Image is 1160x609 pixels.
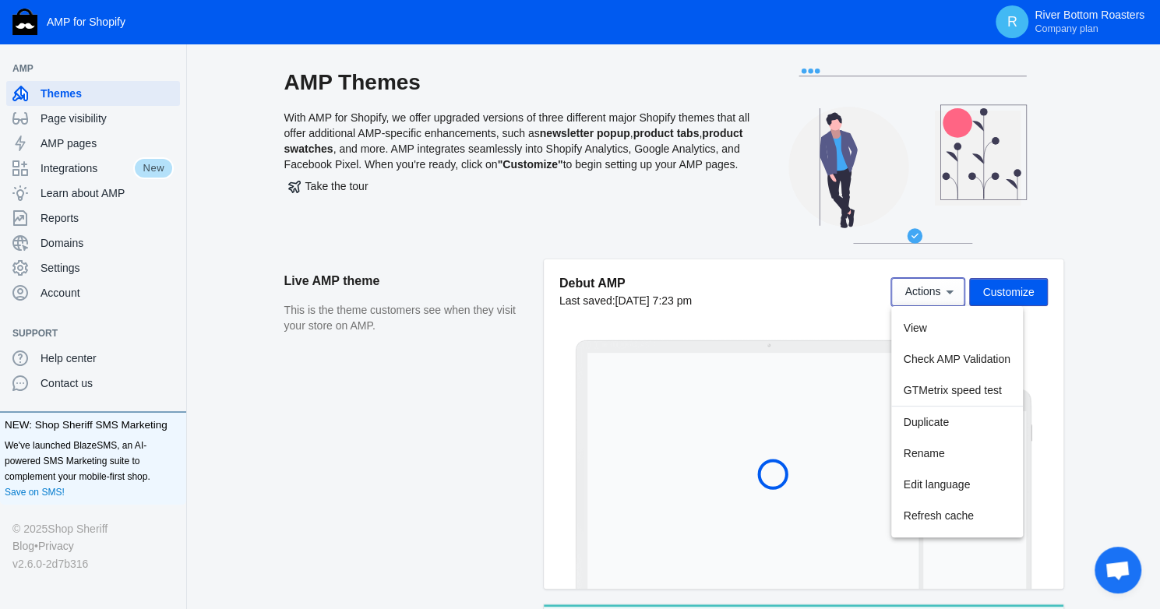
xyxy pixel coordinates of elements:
span: GTMetrix speed test [904,384,1002,396]
div: Open chat [1095,547,1141,593]
span: View [904,322,927,334]
span: Rename [904,447,945,459]
span: Edit language [904,478,971,491]
span: Duplicate [904,416,949,428]
span: Refresh cache [904,509,974,522]
span: Check AMP Validation [904,353,1010,365]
